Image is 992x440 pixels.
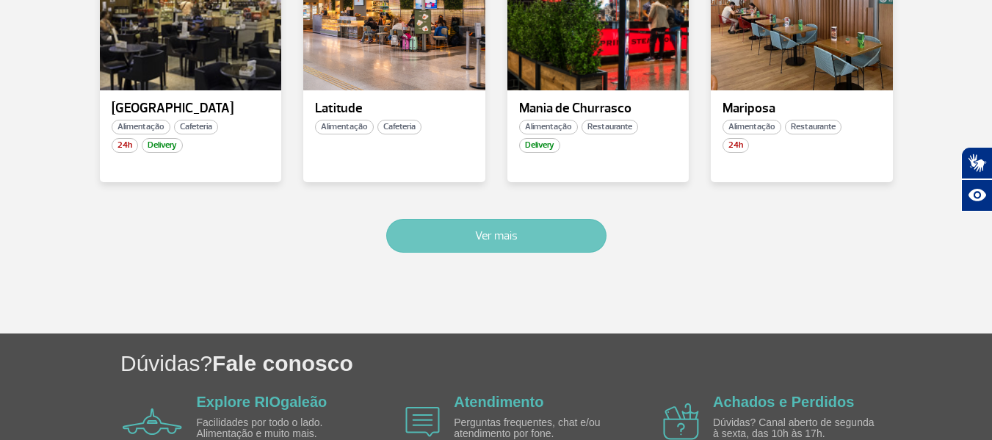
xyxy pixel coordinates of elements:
span: Alimentação [315,120,374,134]
p: Latitude [315,101,474,116]
span: Cafeteria [174,120,218,134]
p: Mariposa [723,101,881,116]
p: Dúvidas? Canal aberto de segunda à sexta, das 10h às 17h. [713,417,882,440]
span: Alimentação [519,120,578,134]
p: Mania de Churrasco [519,101,678,116]
span: 24h [112,138,138,153]
span: 24h [723,138,749,153]
a: Achados e Perdidos [713,394,854,410]
span: Alimentação [112,120,170,134]
span: Cafeteria [377,120,421,134]
button: Ver mais [386,219,607,253]
button: Abrir recursos assistivos. [961,179,992,212]
span: Delivery [519,138,560,153]
span: Alimentação [723,120,781,134]
p: Perguntas frequentes, chat e/ou atendimento por fone. [454,417,623,440]
div: Plugin de acessibilidade da Hand Talk. [961,147,992,212]
span: Fale conosco [212,351,353,375]
span: Restaurante [582,120,638,134]
p: [GEOGRAPHIC_DATA] [112,101,270,116]
a: Explore RIOgaleão [197,394,327,410]
button: Abrir tradutor de língua de sinais. [961,147,992,179]
img: airplane icon [405,407,440,437]
h1: Dúvidas? [120,348,992,378]
span: Delivery [142,138,183,153]
p: Facilidades por todo o lado. Alimentação e muito mais. [197,417,366,440]
span: Restaurante [785,120,841,134]
img: airplane icon [123,408,182,435]
a: Atendimento [454,394,543,410]
img: airplane icon [663,403,699,440]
